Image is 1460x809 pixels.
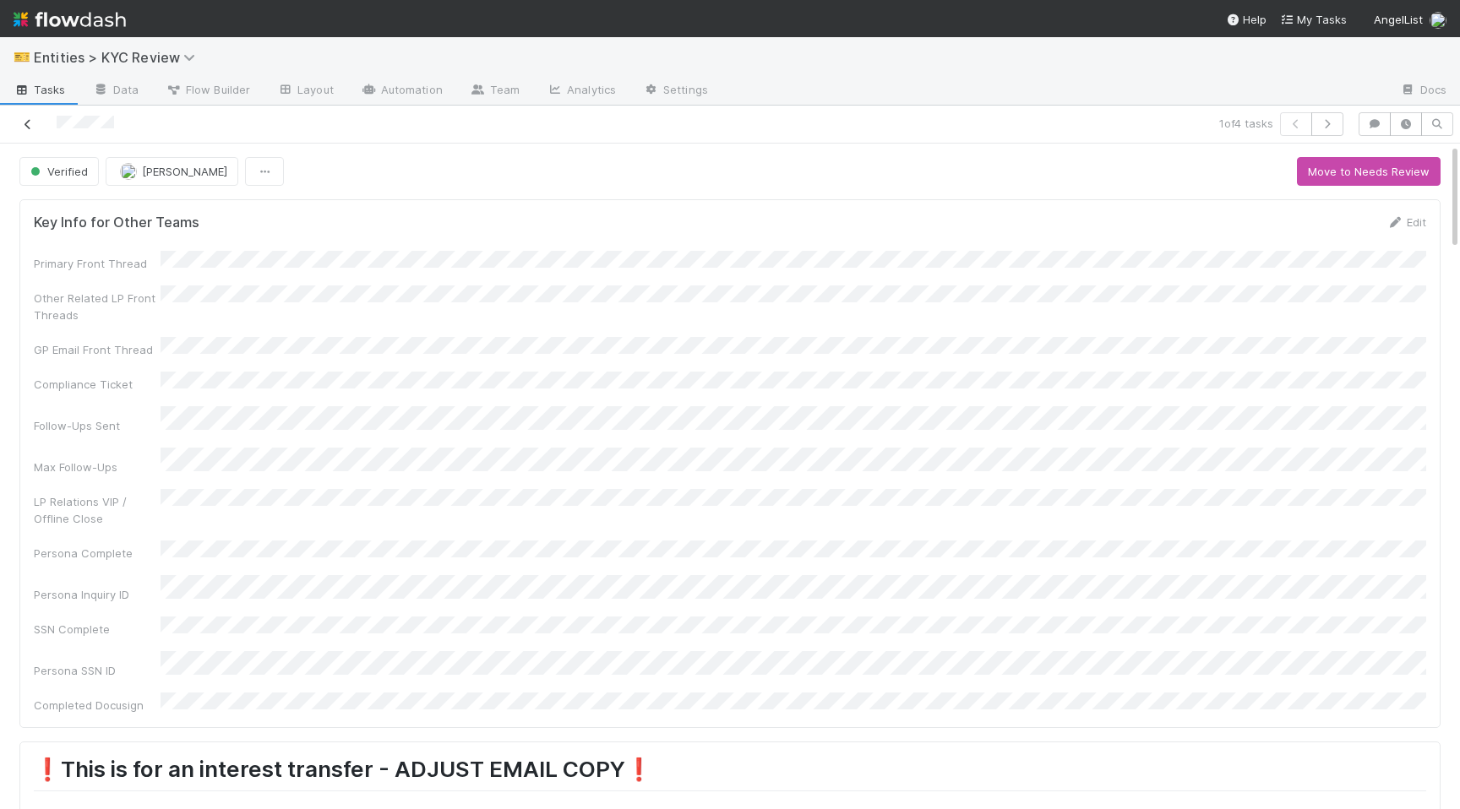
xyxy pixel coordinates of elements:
div: Compliance Ticket [34,376,161,393]
span: My Tasks [1280,13,1347,26]
a: Settings [629,78,722,105]
a: Layout [264,78,347,105]
div: Persona Complete [34,545,161,562]
a: Data [79,78,152,105]
div: Completed Docusign [34,697,161,714]
span: [PERSON_NAME] [142,165,227,178]
div: Max Follow-Ups [34,459,161,475]
a: Analytics [533,78,629,105]
button: [PERSON_NAME] [106,157,238,186]
a: Flow Builder [152,78,264,105]
img: avatar_ec94f6e9-05c5-4d36-a6c8-d0cea77c3c29.png [1430,12,1446,29]
span: Flow Builder [166,81,250,98]
div: LP Relations VIP / Offline Close [34,493,161,527]
span: AngelList [1374,13,1423,26]
span: Entities > KYC Review [34,49,204,66]
a: Team [456,78,533,105]
h1: ❗This is for an interest transfer - ADJUST EMAIL COPY❗️ [34,756,1426,790]
div: Other Related LP Front Threads [34,290,161,323]
img: logo-inverted-e16ddd16eac7371096b0.svg [14,5,126,34]
a: Docs [1386,78,1460,105]
div: Persona SSN ID [34,662,161,679]
span: 🎫 [14,50,30,64]
div: Help [1226,11,1267,28]
img: avatar_ec94f6e9-05c5-4d36-a6c8-d0cea77c3c29.png [120,163,137,180]
div: Follow-Ups Sent [34,417,161,434]
span: 1 of 4 tasks [1219,115,1273,132]
div: Persona Inquiry ID [34,586,161,603]
a: Edit [1386,215,1426,229]
div: GP Email Front Thread [34,341,161,358]
span: Tasks [14,81,66,98]
h5: Key Info for Other Teams [34,214,199,231]
a: My Tasks [1280,11,1347,28]
a: Automation [347,78,456,105]
button: Move to Needs Review [1297,157,1441,186]
div: SSN Complete [34,621,161,638]
span: Verified [27,165,88,178]
button: Verified [19,157,99,186]
div: Primary Front Thread [34,255,161,272]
